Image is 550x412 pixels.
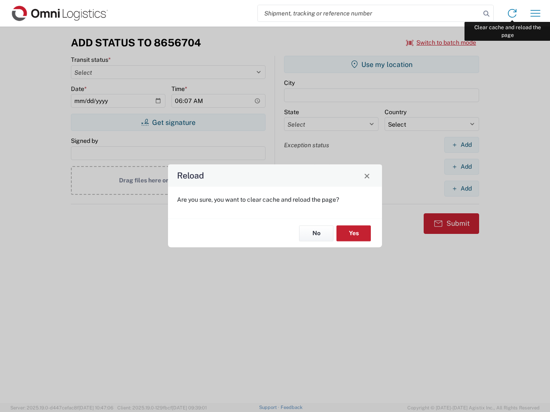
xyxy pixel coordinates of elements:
input: Shipment, tracking or reference number [258,5,480,21]
p: Are you sure, you want to clear cache and reload the page? [177,196,373,203]
button: No [299,225,333,241]
button: Yes [336,225,371,241]
h4: Reload [177,170,204,182]
button: Close [361,170,373,182]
